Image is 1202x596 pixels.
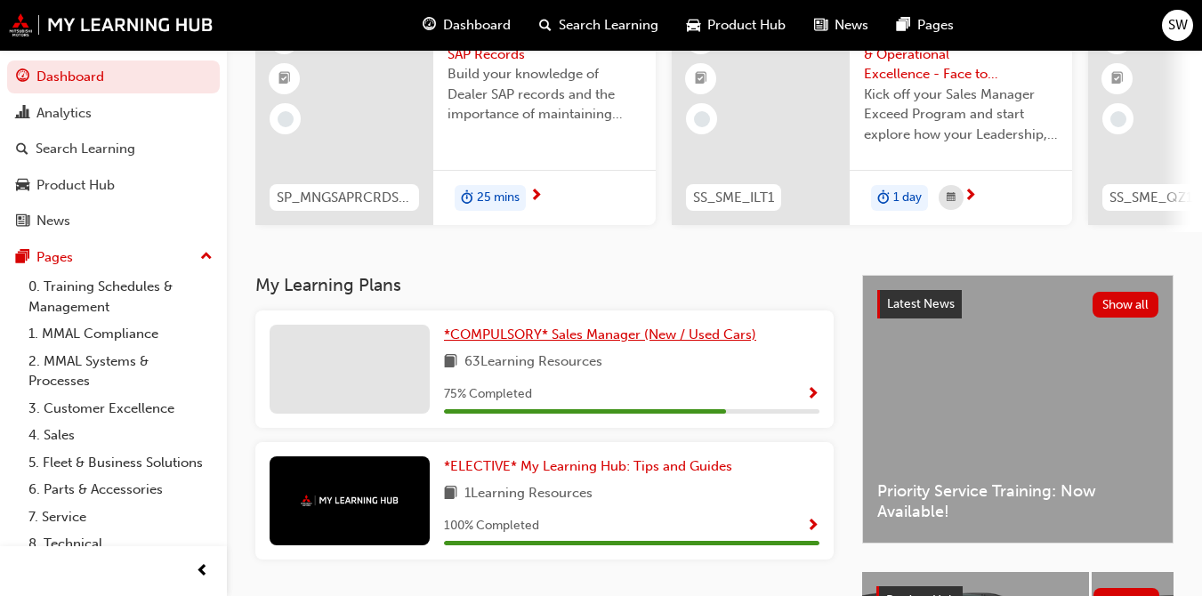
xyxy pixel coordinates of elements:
[862,275,1174,544] a: Latest NewsShow allPriority Service Training: Now Available!
[255,10,656,225] a: SP_MNGSAPRCRDS_M1Managing Dealer Staff SAP RecordsBuild your knowledge of Dealer SAP records and ...
[408,7,525,44] a: guage-iconDashboard
[887,296,955,311] span: Latest News
[525,7,673,44] a: search-iconSearch Learning
[36,103,92,124] div: Analytics
[877,187,890,210] span: duration-icon
[539,14,552,36] span: search-icon
[36,247,73,268] div: Pages
[21,348,220,395] a: 2. MMAL Systems & Processes
[964,189,977,205] span: next-icon
[444,483,457,505] span: book-icon
[864,85,1058,145] span: Kick off your Sales Manager Exceed Program and start explore how your Leadership, Sales Operation...
[444,384,532,405] span: 75 % Completed
[200,246,213,269] span: up-icon
[806,515,819,537] button: Show Progress
[694,111,710,127] span: learningRecordVerb_NONE-icon
[835,15,868,36] span: News
[7,97,220,130] a: Analytics
[877,290,1158,318] a: Latest NewsShow all
[21,320,220,348] a: 1. MMAL Compliance
[693,188,774,208] span: SS_SME_ILT1
[814,14,827,36] span: news-icon
[800,7,883,44] a: news-iconNews
[21,422,220,449] a: 4. Sales
[277,188,412,208] span: SP_MNGSAPRCRDS_M1
[1109,188,1192,208] span: SS_SME_QZ1
[1093,292,1159,318] button: Show all
[464,483,593,505] span: 1 Learning Resources
[1162,10,1193,41] button: SW
[21,503,220,531] a: 7. Service
[16,213,29,230] span: news-icon
[36,175,115,196] div: Product Hub
[278,68,291,91] span: booktick-icon
[255,275,834,295] h3: My Learning Plans
[806,387,819,403] span: Show Progress
[448,64,641,125] span: Build your knowledge of Dealer SAP records and the importance of maintaining your staff records i...
[687,14,700,36] span: car-icon
[196,560,209,583] span: prev-icon
[7,241,220,274] button: Pages
[443,15,511,36] span: Dashboard
[464,351,602,374] span: 63 Learning Resources
[529,189,543,205] span: next-icon
[16,250,29,266] span: pages-icon
[461,187,473,210] span: duration-icon
[21,476,220,503] a: 6. Parts & Accessories
[806,383,819,406] button: Show Progress
[444,326,756,342] span: *COMPULSORY* Sales Manager (New / Used Cars)
[7,60,220,93] a: Dashboard
[559,15,658,36] span: Search Learning
[695,68,707,91] span: booktick-icon
[707,15,786,36] span: Product Hub
[864,24,1058,85] span: Program Orientation & Operational Excellence - Face to Face Instructor Led Training (Sales Manage...
[1168,15,1188,36] span: SW
[423,14,436,36] span: guage-icon
[7,57,220,241] button: DashboardAnalyticsSearch LearningProduct HubNews
[21,530,220,558] a: 8. Technical
[806,519,819,535] span: Show Progress
[673,7,800,44] a: car-iconProduct Hub
[36,139,135,159] div: Search Learning
[1110,111,1126,127] span: learningRecordVerb_NONE-icon
[21,395,220,423] a: 3. Customer Excellence
[16,141,28,157] span: search-icon
[7,205,220,238] a: News
[444,456,739,477] a: *ELECTIVE* My Learning Hub: Tips and Guides
[21,273,220,320] a: 0. Training Schedules & Management
[1111,68,1124,91] span: booktick-icon
[7,169,220,202] a: Product Hub
[477,188,520,208] span: 25 mins
[16,178,29,194] span: car-icon
[301,495,399,506] img: mmal
[278,111,294,127] span: learningRecordVerb_NONE-icon
[16,106,29,122] span: chart-icon
[21,449,220,477] a: 5. Fleet & Business Solutions
[893,188,922,208] span: 1 day
[897,14,910,36] span: pages-icon
[917,15,954,36] span: Pages
[16,69,29,85] span: guage-icon
[36,211,70,231] div: News
[947,187,956,209] span: calendar-icon
[444,325,763,345] a: *COMPULSORY* Sales Manager (New / Used Cars)
[7,133,220,165] a: Search Learning
[444,516,539,536] span: 100 % Completed
[672,10,1072,225] a: SS_SME_ILT1Program Orientation & Operational Excellence - Face to Face Instructor Led Training (S...
[9,13,214,36] img: mmal
[877,481,1158,521] span: Priority Service Training: Now Available!
[883,7,968,44] a: pages-iconPages
[444,351,457,374] span: book-icon
[444,458,732,474] span: *ELECTIVE* My Learning Hub: Tips and Guides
